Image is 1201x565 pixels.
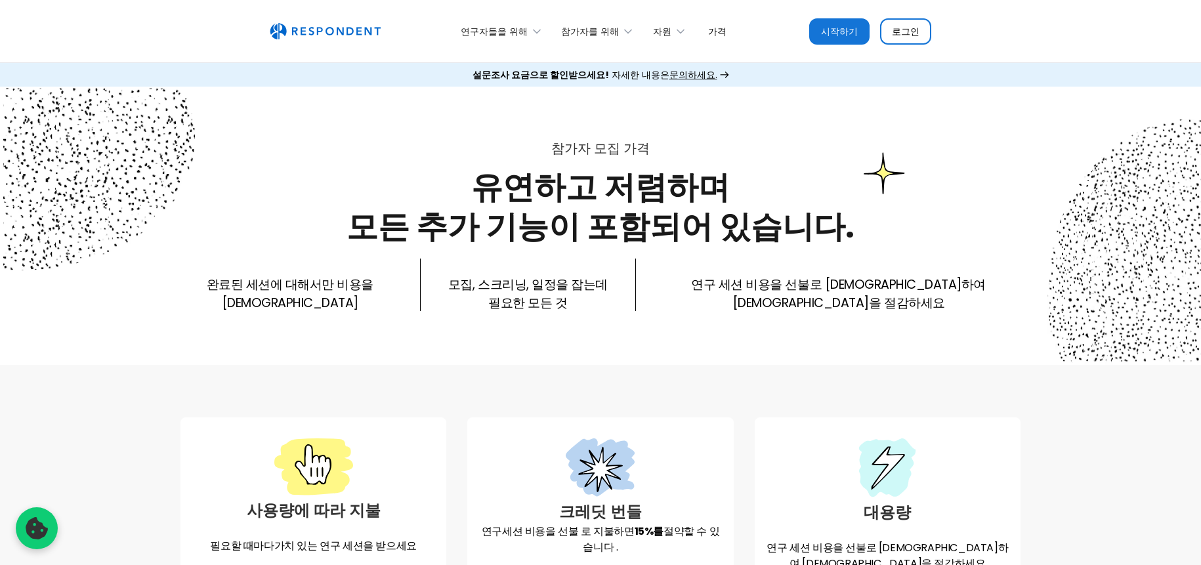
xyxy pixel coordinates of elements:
[708,25,727,38] font: 가격
[653,25,671,38] font: 자원
[880,18,931,45] a: 로그인
[502,524,635,539] font: 세션 비용을 선불 로 지불하면
[561,25,619,38] font: 참가자를 위해
[623,139,650,157] font: 가격
[554,16,645,47] div: 참가자를 위해
[551,139,620,157] font: 참가자 모집
[892,25,919,38] font: 로그인
[210,538,274,553] font: 필요할 때마다
[732,276,986,312] font: 로 [DEMOGRAPHIC_DATA]하여 [DEMOGRAPHIC_DATA]을 절감하세요
[473,68,609,81] font: 설문조사 요금으로 할인받으세요!
[821,25,858,38] font: 시작하기
[461,25,528,38] font: 연구자들을 위해
[453,16,554,47] div: 연구자들을 위해
[767,540,866,555] font: 연구 세션 비용을 선불
[691,276,809,293] font: 연구 세션 비용을 선불
[482,524,502,539] font: 연구
[488,276,608,312] font: 데 필요한 모든 것
[698,16,737,47] a: 가격
[583,524,719,555] font: 절약할 수 있습니다 .
[270,23,381,40] img: 제목 없는 UI 로고 텍스트
[222,276,373,312] font: 에 대해서만 비용을 [DEMOGRAPHIC_DATA]
[471,165,730,209] font: 유연하고 저렴하며
[809,18,870,45] a: 시작하기
[635,524,664,539] font: 15%를
[247,499,381,521] font: 사용량에 따라 지불
[207,276,270,293] font: 완료된 세션
[559,501,642,522] font: 크레딧 번들
[612,68,669,81] font: 자세한 내용은
[270,23,381,40] a: 집
[645,16,697,47] div: 자원
[347,205,854,249] font: 모든 추가 기능이 포함되어 있습니다.
[448,276,595,293] font: 모집, 스크리닝, 일정을 잡는
[274,538,417,553] font: 가치 있는 연구 세션을 받으세요
[669,68,717,81] font: 문의하세요.
[864,501,911,523] font: 대용량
